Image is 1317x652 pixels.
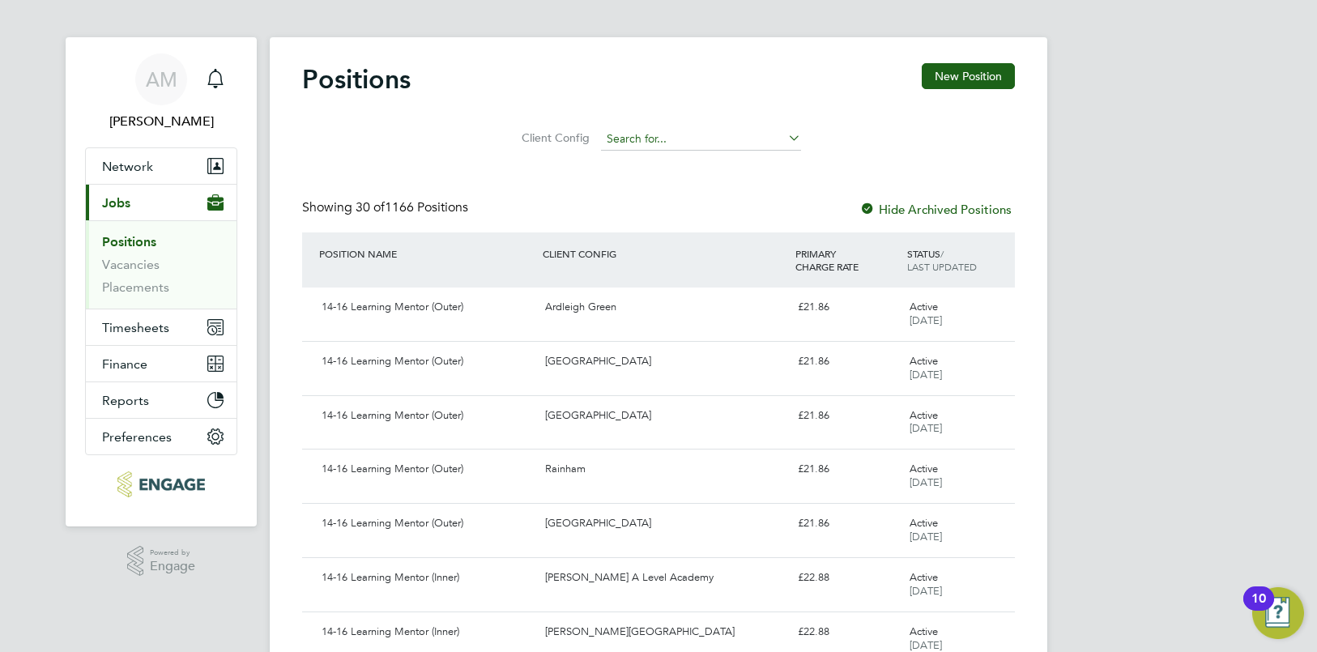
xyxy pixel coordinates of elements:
div: 14-16 Learning Mentor (Outer) [315,348,539,375]
span: Jobs [102,195,130,211]
div: 14-16 Learning Mentor (Inner) [315,619,539,646]
div: £21.86 [791,403,903,429]
span: Network [102,159,153,174]
label: Hide Archived Positions [859,202,1012,217]
span: [DATE] [910,638,942,652]
div: Ardleigh Green [539,294,791,321]
img: tr2rec-logo-retina.png [117,471,204,497]
span: [DATE] [910,530,942,543]
button: Timesheets [86,309,237,345]
div: 14-16 Learning Mentor (Outer) [315,456,539,483]
button: Network [86,148,237,184]
span: Angelina Morris [85,112,237,131]
span: [DATE] [910,313,942,327]
button: Reports [86,382,237,418]
div: £22.88 [791,565,903,591]
a: Vacancies [102,257,160,272]
div: 14-16 Learning Mentor (Outer) [315,403,539,429]
span: 30 of [356,199,385,215]
div: STATUS [903,239,1015,281]
a: AM[PERSON_NAME] [85,53,237,131]
div: [GEOGRAPHIC_DATA] [539,403,791,429]
span: Active [910,624,938,638]
div: [GEOGRAPHIC_DATA] [539,348,791,375]
div: [PERSON_NAME][GEOGRAPHIC_DATA] [539,619,791,646]
div: PRIMARY CHARGE RATE [791,239,903,281]
button: Jobs [86,185,237,220]
h2: Positions [302,63,411,96]
button: Preferences [86,419,237,454]
span: [DATE] [910,368,942,381]
span: [DATE] [910,475,942,489]
button: New Position [922,63,1015,89]
div: POSITION NAME [315,239,539,268]
div: Jobs [86,220,237,309]
div: 10 [1251,599,1266,620]
div: Showing [302,199,471,216]
span: Active [910,354,938,368]
label: Client Config [517,130,590,145]
input: Search for... [601,128,801,151]
a: Placements [102,279,169,295]
span: Active [910,408,938,422]
span: Timesheets [102,320,169,335]
button: Finance [86,346,237,381]
span: 1166 Positions [356,199,468,215]
div: [GEOGRAPHIC_DATA] [539,510,791,537]
div: [PERSON_NAME] A Level Academy [539,565,791,591]
span: Active [910,462,938,475]
a: Positions [102,234,156,249]
span: Active [910,516,938,530]
div: £21.86 [791,294,903,321]
span: [DATE] [910,584,942,598]
div: 14-16 Learning Mentor (Outer) [315,294,539,321]
span: Active [910,300,938,313]
a: Powered byEngage [127,546,196,577]
span: Finance [102,356,147,372]
span: / [940,247,944,260]
span: Engage [150,560,195,573]
div: CLIENT CONFIG [539,239,791,268]
span: Powered by [150,546,195,560]
span: AM [146,69,177,90]
a: Go to home page [85,471,237,497]
nav: Main navigation [66,37,257,526]
div: £21.86 [791,348,903,375]
div: £21.86 [791,510,903,537]
div: 14-16 Learning Mentor (Outer) [315,510,539,537]
span: [DATE] [910,421,942,435]
span: LAST UPDATED [907,260,977,273]
div: 14-16 Learning Mentor (Inner) [315,565,539,591]
span: Reports [102,393,149,408]
span: Active [910,570,938,584]
button: Open Resource Center, 10 new notifications [1252,587,1304,639]
div: £22.88 [791,619,903,646]
div: £21.86 [791,456,903,483]
span: Preferences [102,429,172,445]
div: Rainham [539,456,791,483]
